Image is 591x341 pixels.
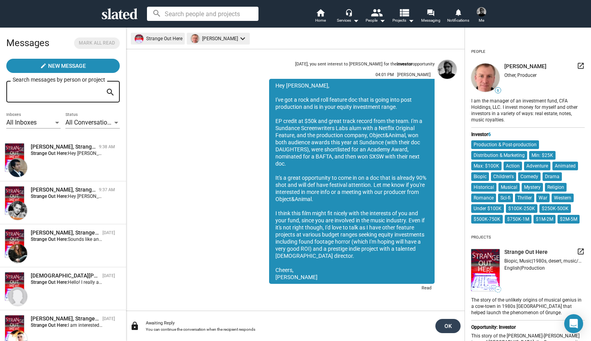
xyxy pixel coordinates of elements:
span: 6 [488,132,491,137]
mat-chip: Musical [498,183,520,192]
div: Open Intercom Messenger [564,314,583,333]
strong: Strange Out Here: [31,322,68,328]
div: Opportunity: Investor [471,324,585,330]
input: Search people and projects [147,7,258,21]
span: New Message [48,59,86,73]
mat-icon: forum [427,9,434,16]
mat-chip: Animated [552,162,578,170]
mat-chip: [PERSON_NAME] [187,33,250,45]
span: Sounds like an Amazing project! I've been producing records and composing music for film for over... [68,237,403,242]
mat-chip: Action [504,162,522,170]
button: OK [435,319,461,333]
span: Messaging [421,16,440,25]
span: | [532,258,533,264]
span: Production [521,265,545,271]
span: English [504,265,520,271]
mat-chip: Under $100K [471,204,504,213]
div: Mike Hall, Strange Out Here [31,229,99,237]
span: OK [442,319,454,333]
mat-chip: Comedy [518,172,541,181]
div: John Tolbert, Strange Out Here [31,315,99,322]
mat-icon: arrow_drop_down [377,16,387,25]
mat-chip: Children's [491,172,516,181]
mat-chip: Romance [471,194,496,202]
a: Charles Spano [436,58,458,295]
div: I am the manager of an investment fund, CFA Holdings, LLC. I invest money for myself and other in... [471,97,585,123]
span: Me [479,16,484,25]
img: Mike Hall [8,244,27,263]
span: Home [315,16,326,25]
mat-icon: notifications [454,8,462,16]
img: Strange Out Here [5,186,24,214]
time: 9:37 AM [99,187,115,192]
mat-icon: search [106,86,115,99]
span: [PERSON_NAME] [397,72,431,77]
strong: Strange Out Here: [31,151,68,156]
img: Marco Allegri [8,201,27,220]
mat-icon: arrow_drop_down [351,16,361,25]
mat-chip: Historical [471,183,496,192]
time: [DATE] [102,316,115,321]
span: — [495,287,501,292]
div: Muhammad Albany, Strange Out Here [31,272,99,280]
img: Strange Out Here [5,229,24,257]
div: Projects [471,232,491,243]
span: | [520,265,521,271]
span: Strange Out Here [504,248,548,256]
mat-chip: $1M-2M [533,215,556,224]
mat-icon: create [40,63,46,69]
button: People [362,8,389,25]
img: Strange Out Here [5,143,24,171]
mat-chip: Drama [543,172,562,181]
img: undefined [471,63,500,92]
div: Investor [471,132,585,137]
mat-icon: people [371,7,382,18]
span: [PERSON_NAME] [504,63,546,70]
mat-chip: Biopic [471,172,489,181]
button: New Message [6,59,120,73]
strong: Strange Out Here: [31,194,68,199]
mat-icon: lock [130,321,139,331]
mat-chip: Production & Post-production [471,140,539,149]
span: Biopic, Music [504,258,532,264]
a: Home [307,8,334,25]
span: Mark all read [79,39,115,47]
mat-chip: Mystery [522,183,543,192]
time: [DATE] [102,230,115,235]
span: I am interested in a role in this film [68,322,141,328]
mat-chip: $500K-750K [471,215,503,224]
mat-icon: home [316,8,325,17]
span: 04:01 PM [375,72,394,77]
mat-chip: $2M-5M [558,215,580,224]
mat-chip: Western [552,194,574,202]
button: Services [334,8,362,25]
mat-chip: Thriller [515,194,534,202]
mat-chip: Religion [545,183,567,192]
h2: Messages [6,34,49,52]
time: [DATE] [102,273,115,278]
span: Notifications [447,16,469,25]
time: 9:38 AM [99,144,115,149]
a: Messaging [417,8,444,25]
mat-chip: Sci-fi [498,194,513,202]
mat-icon: view_list [398,7,410,18]
div: Awaiting Reply [146,321,429,326]
mat-icon: launch [577,62,585,70]
strong: investor [397,61,413,67]
div: Raj Krishna, Strange Out Here [31,143,96,151]
button: Charles SpanoMe [472,6,491,26]
mat-icon: headset_mic [345,9,352,16]
mat-icon: launch [577,248,585,255]
span: Projects [392,16,414,25]
img: Charles Spano [477,7,486,17]
div: Read [417,284,435,294]
a: Notifications [444,8,472,25]
div: People [471,46,485,57]
div: The story of the unlikely origins of musical genius in a cow-town in 1980s [GEOGRAPHIC_DATA] that... [471,296,585,316]
strong: Strange Out Here: [31,280,68,285]
span: All Inboxes [6,119,37,126]
img: undefined [471,249,500,291]
img: Strange Out Here [5,272,24,300]
mat-icon: arrow_drop_down [406,16,416,25]
div: Services [337,16,359,25]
